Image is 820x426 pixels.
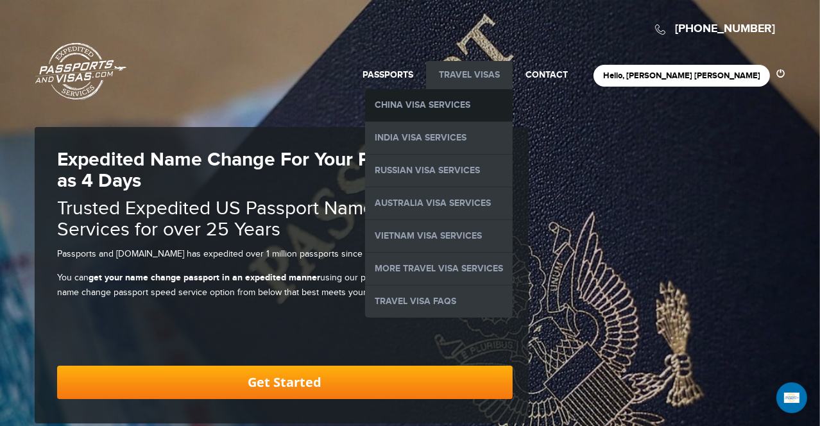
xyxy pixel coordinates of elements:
p: Passports and [DOMAIN_NAME] has expedited over 1 million passports since [DATE]. [57,247,513,261]
a: Passports [363,69,413,80]
strong: get your name change passport in an expedited manner [89,272,320,283]
iframe: Customer reviews powered by Trustpilot [57,334,513,346]
a: Russian Visa Services [365,155,513,187]
p: You can using our passport services. Simply select the name change passport speed service option ... [57,271,513,300]
a: Australia Visa Services [365,187,513,219]
a: China Visa Services [365,89,513,121]
a: Contact [525,69,568,80]
a: Get Started [57,366,513,399]
div: Open Intercom Messenger [776,382,807,413]
a: Passports & [DOMAIN_NAME] [35,42,126,100]
strong: Expedited Name Change For Your Passport as Fast as 4 Days [57,148,499,192]
a: Travel Visas [439,69,500,80]
a: Hello, [PERSON_NAME] [PERSON_NAME] [603,71,760,81]
a: Travel Visa FAQs [365,285,513,318]
a: More Travel Visa Services [365,253,513,285]
h2: Trusted Expedited US Passport Name Change Services for over 25 Years [57,198,513,241]
a: India Visa Services [365,122,513,154]
a: [PHONE_NUMBER] [675,22,775,36]
a: Vietnam Visa Services [365,220,513,252]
